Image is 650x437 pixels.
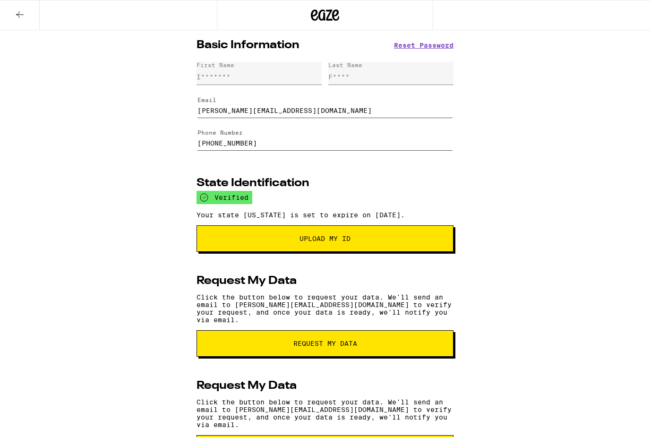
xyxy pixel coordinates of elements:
span: request my data [293,340,357,347]
button: Reset Password [394,42,453,49]
h2: Request My Data [197,275,297,287]
form: Edit Email Address [197,88,453,121]
div: First Name [197,62,234,68]
h2: Basic Information [197,40,299,51]
label: Phone Number [197,129,243,136]
p: Click the button below to request your data. We'll send an email to [PERSON_NAME][EMAIL_ADDRESS][... [197,398,453,428]
div: verified [197,191,252,204]
p: Your state [US_STATE] is set to expire on [DATE]. [197,211,453,219]
h2: Request My Data [197,380,297,392]
form: Edit Phone Number [197,121,453,154]
div: Last Name [328,62,362,68]
label: Email [197,97,216,103]
h2: State Identification [197,178,309,189]
button: request my data [197,330,453,357]
button: Upload My ID [197,225,453,252]
p: Click the button below to request your data. We'll send an email to [PERSON_NAME][EMAIL_ADDRESS][... [197,293,453,324]
span: Upload My ID [299,235,351,242]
